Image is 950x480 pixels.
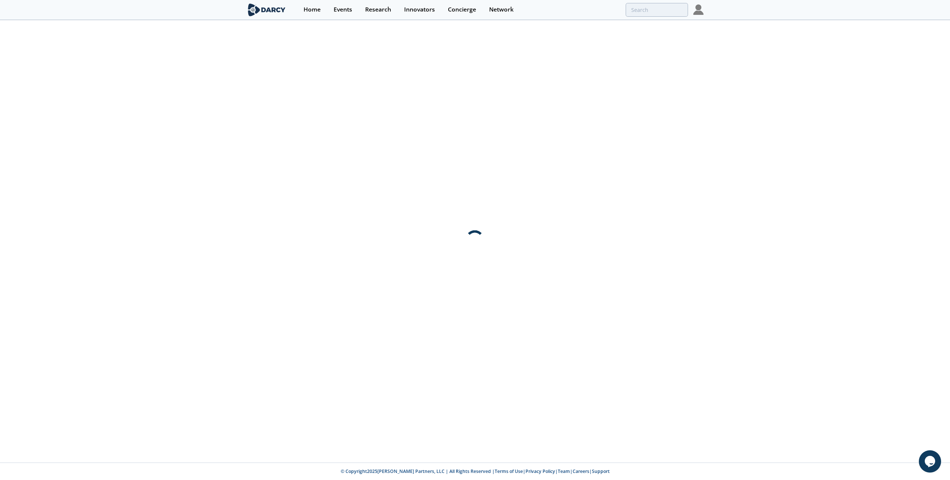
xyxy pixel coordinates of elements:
[626,3,688,17] input: Advanced Search
[365,7,391,13] div: Research
[304,7,321,13] div: Home
[334,7,352,13] div: Events
[495,468,523,474] a: Terms of Use
[489,7,514,13] div: Network
[919,450,943,473] iframe: chat widget
[448,7,476,13] div: Concierge
[246,3,287,16] img: logo-wide.svg
[693,4,704,15] img: Profile
[573,468,589,474] a: Careers
[200,468,750,475] p: © Copyright 2025 [PERSON_NAME] Partners, LLC | All Rights Reserved | | | | |
[404,7,435,13] div: Innovators
[592,468,610,474] a: Support
[558,468,570,474] a: Team
[525,468,555,474] a: Privacy Policy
